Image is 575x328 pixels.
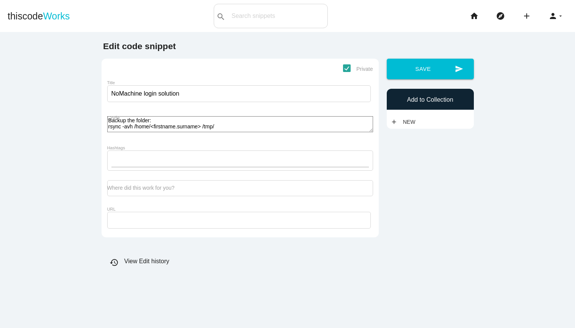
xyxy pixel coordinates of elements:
[548,4,558,28] i: person
[387,59,474,79] button: sendSave
[228,8,327,24] input: Search snippets
[107,185,175,191] label: Where did this work for you?
[558,4,564,28] i: arrow_drop_down
[455,59,463,79] i: send
[107,207,116,211] label: URL
[110,258,119,267] i: history
[107,115,120,121] label: Code
[343,64,373,74] span: Private
[43,11,70,21] span: Works
[391,96,470,103] h6: Add to Collection
[110,258,379,265] h6: View Edit history
[107,146,125,150] label: Hashtags
[214,4,228,28] button: search
[470,4,479,28] i: home
[103,41,176,51] b: Edit code snippet
[8,4,70,28] a: thiscodeWorks
[391,115,397,129] i: add
[107,116,373,132] textarea: Backup the folder: rsync -avh /home/<firstname.surname> /tmp/ Delete the user on NS1 Delete the u...
[216,5,226,29] i: search
[391,115,419,129] a: addNew
[522,4,531,28] i: add
[107,80,115,85] label: Title
[496,4,505,28] i: explore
